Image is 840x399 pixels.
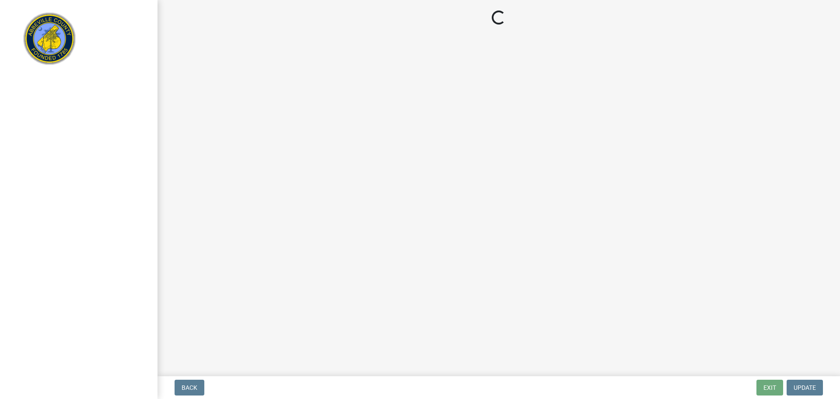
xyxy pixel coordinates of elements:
[17,9,82,74] img: Abbeville County, South Carolina
[794,384,816,391] span: Update
[756,380,783,395] button: Exit
[787,380,823,395] button: Update
[175,380,204,395] button: Back
[182,384,197,391] span: Back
